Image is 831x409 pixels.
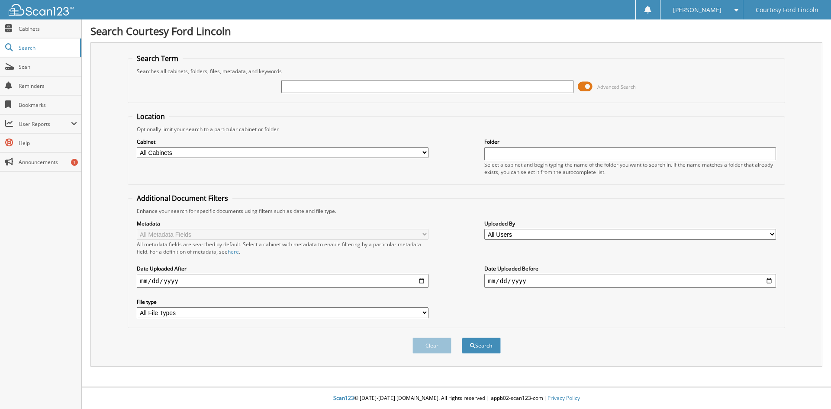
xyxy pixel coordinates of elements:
span: User Reports [19,120,71,128]
input: start [137,274,428,288]
label: Folder [484,138,776,145]
span: Help [19,139,77,147]
a: Privacy Policy [548,394,580,402]
legend: Additional Document Filters [132,193,232,203]
div: Select a cabinet and begin typing the name of the folder you want to search in. If the name match... [484,161,776,176]
div: All metadata fields are searched by default. Select a cabinet with metadata to enable filtering b... [137,241,428,255]
div: © [DATE]-[DATE] [DOMAIN_NAME]. All rights reserved | appb02-scan123-com | [82,388,831,409]
label: Date Uploaded After [137,265,428,272]
button: Clear [412,338,451,354]
span: Cabinets [19,25,77,32]
span: Search [19,44,76,52]
a: here [228,248,239,255]
div: 1 [71,159,78,166]
label: Cabinet [137,138,428,145]
div: Searches all cabinets, folders, files, metadata, and keywords [132,68,781,75]
label: Uploaded By [484,220,776,227]
label: File type [137,298,428,306]
legend: Location [132,112,169,121]
span: Scan [19,63,77,71]
span: Scan123 [333,394,354,402]
button: Search [462,338,501,354]
span: Advanced Search [597,84,636,90]
h1: Search Courtesy Ford Lincoln [90,24,822,38]
span: Bookmarks [19,101,77,109]
span: [PERSON_NAME] [673,7,721,13]
img: scan123-logo-white.svg [9,4,74,16]
span: Courtesy Ford Lincoln [756,7,818,13]
label: Metadata [137,220,428,227]
label: Date Uploaded Before [484,265,776,272]
span: Reminders [19,82,77,90]
input: end [484,274,776,288]
div: Enhance your search for specific documents using filters such as date and file type. [132,207,781,215]
legend: Search Term [132,54,183,63]
div: Optionally limit your search to a particular cabinet or folder [132,126,781,133]
span: Announcements [19,158,77,166]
